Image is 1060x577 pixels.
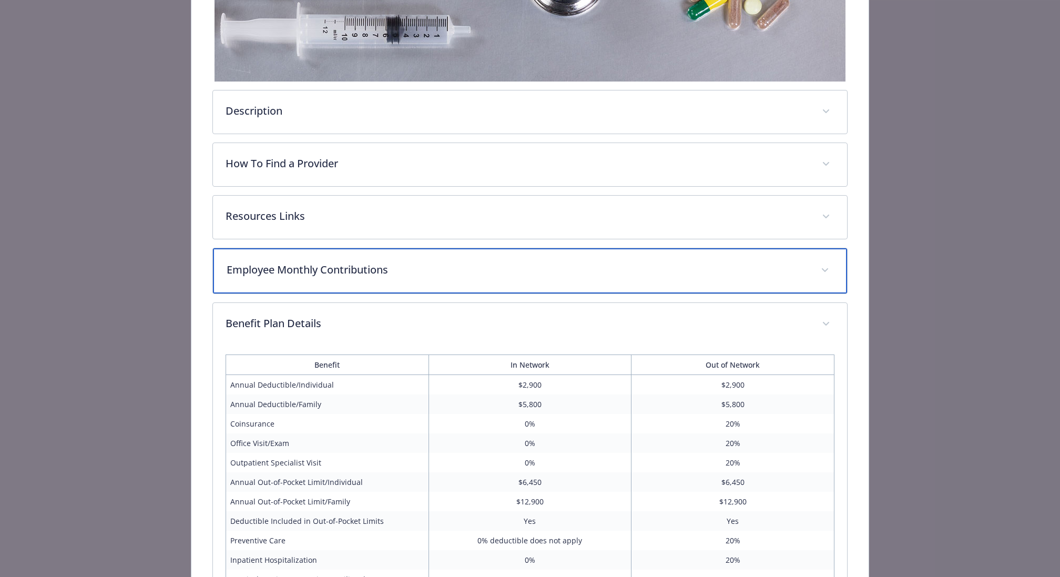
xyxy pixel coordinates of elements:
td: Coinsurance [226,414,429,433]
td: Annual Deductible/Individual [226,375,429,395]
td: Annual Out-of-Pocket Limit/Family [226,492,429,511]
div: How To Find a Provider [213,143,847,186]
th: Out of Network [631,355,834,375]
td: 20% [631,550,834,570]
td: $6,450 [429,472,631,492]
td: $6,450 [631,472,834,492]
div: Benefit Plan Details [213,303,847,346]
th: Benefit [226,355,429,375]
td: $2,900 [631,375,834,395]
th: In Network [429,355,631,375]
p: Resources Links [226,208,809,224]
td: Yes [631,511,834,531]
td: 20% [631,531,834,550]
td: Deductible Included in Out-of-Pocket Limits [226,511,429,531]
p: Employee Monthly Contributions [227,262,808,278]
td: $5,800 [631,394,834,414]
td: Inpatient Hospitalization [226,550,429,570]
td: 0% [429,453,631,472]
td: $12,900 [429,492,631,511]
p: Benefit Plan Details [226,316,809,331]
td: Yes [429,511,631,531]
td: Annual Out-of-Pocket Limit/Individual [226,472,429,492]
td: Office Visit/Exam [226,433,429,453]
td: 20% [631,453,834,472]
td: $12,900 [631,492,834,511]
td: 0% [429,433,631,453]
td: $5,800 [429,394,631,414]
p: How To Find a Provider [226,156,809,171]
td: 0% [429,550,631,570]
div: Resources Links [213,196,847,239]
td: Preventive Care [226,531,429,550]
td: $2,900 [429,375,631,395]
td: Annual Deductible/Family [226,394,429,414]
p: Description [226,103,809,119]
td: 20% [631,433,834,453]
div: Employee Monthly Contributions [213,248,847,293]
td: 0% [429,414,631,433]
td: Outpatient Specialist Visit [226,453,429,472]
td: 20% [631,414,834,433]
td: 0% deductible does not apply [429,531,631,550]
div: Description [213,90,847,134]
